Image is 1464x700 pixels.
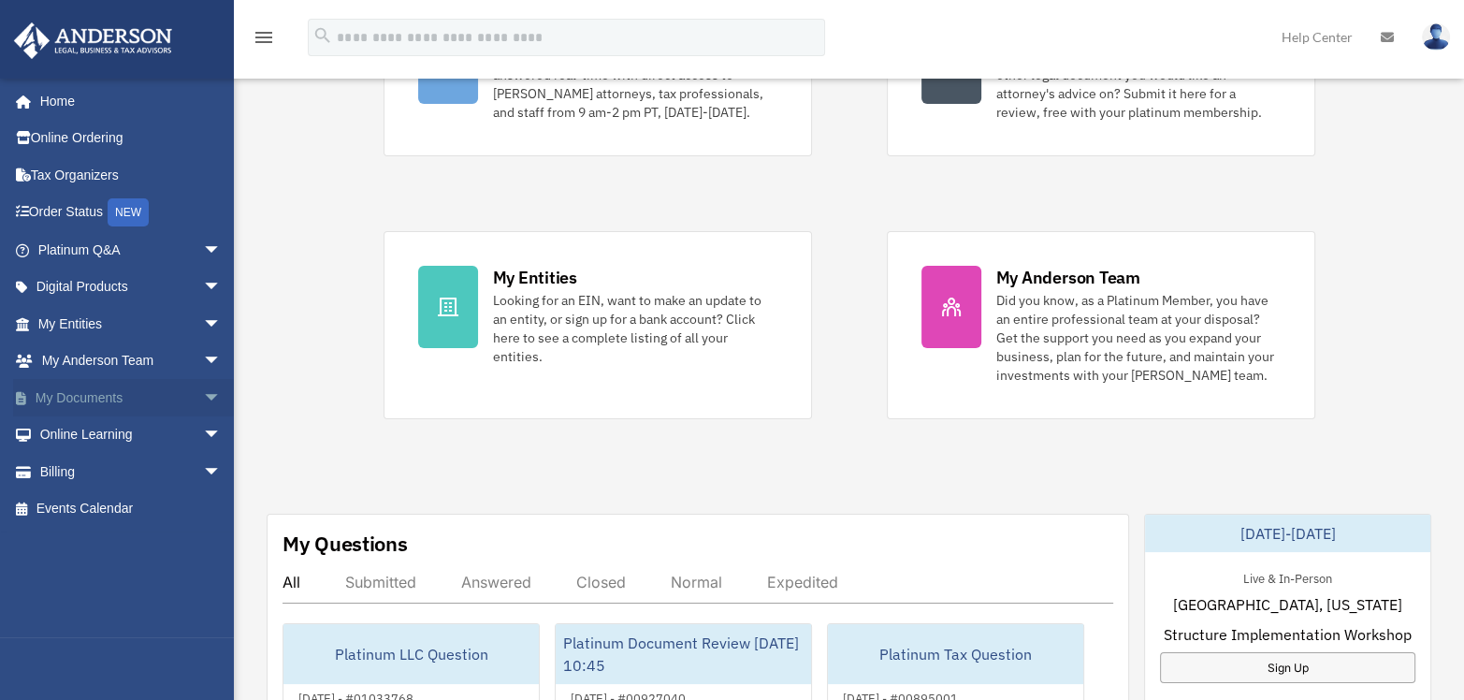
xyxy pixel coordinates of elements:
[253,26,275,49] i: menu
[13,269,250,306] a: Digital Productsarrow_drop_down
[996,47,1281,122] div: Do you have a contract, rental agreement, or other legal document you would like an attorney's ad...
[13,120,250,157] a: Online Ordering
[1164,623,1412,646] span: Structure Implementation Workshop
[384,231,812,419] a: My Entities Looking for an EIN, want to make an update to an entity, or sign up for a bank accoun...
[461,573,531,591] div: Answered
[13,490,250,528] a: Events Calendar
[13,231,250,269] a: Platinum Q&Aarrow_drop_down
[13,416,250,454] a: Online Learningarrow_drop_down
[13,343,250,380] a: My Anderson Teamarrow_drop_down
[203,269,240,307] span: arrow_drop_down
[13,194,250,232] a: Order StatusNEW
[203,379,240,417] span: arrow_drop_down
[283,573,300,591] div: All
[283,530,408,558] div: My Questions
[1173,593,1402,616] span: [GEOGRAPHIC_DATA], [US_STATE]
[312,25,333,46] i: search
[13,305,250,343] a: My Entitiesarrow_drop_down
[671,573,722,591] div: Normal
[576,573,626,591] div: Closed
[996,291,1281,385] div: Did you know, as a Platinum Member, you have an entire professional team at your disposal? Get th...
[13,379,250,416] a: My Documentsarrow_drop_down
[1422,23,1450,51] img: User Pic
[13,82,240,120] a: Home
[887,231,1315,419] a: My Anderson Team Did you know, as a Platinum Member, you have an entire professional team at your...
[493,266,577,289] div: My Entities
[203,343,240,381] span: arrow_drop_down
[493,291,777,366] div: Looking for an EIN, want to make an update to an entity, or sign up for a bank account? Click her...
[1160,652,1415,683] a: Sign Up
[1228,567,1347,587] div: Live & In-Person
[203,305,240,343] span: arrow_drop_down
[108,198,149,226] div: NEW
[13,453,250,490] a: Billingarrow_drop_down
[345,573,416,591] div: Submitted
[253,33,275,49] a: menu
[1145,515,1430,552] div: [DATE]-[DATE]
[203,416,240,455] span: arrow_drop_down
[8,22,178,59] img: Anderson Advisors Platinum Portal
[203,231,240,270] span: arrow_drop_down
[556,624,811,684] div: Platinum Document Review [DATE] 10:45
[203,453,240,491] span: arrow_drop_down
[283,624,539,684] div: Platinum LLC Question
[828,624,1083,684] div: Platinum Tax Question
[767,573,838,591] div: Expedited
[493,47,777,122] div: Further your learning and get your questions answered real-time with direct access to [PERSON_NAM...
[996,266,1140,289] div: My Anderson Team
[13,156,250,194] a: Tax Organizers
